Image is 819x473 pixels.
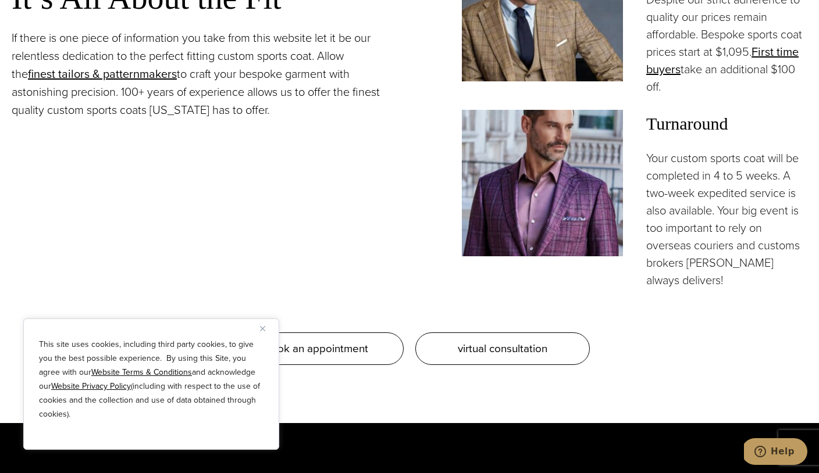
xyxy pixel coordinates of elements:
span: Turnaround [646,110,807,138]
a: book an appointment [229,332,404,365]
img: Close [260,326,265,331]
a: finest tailors & patternmakers [28,65,177,83]
a: virtual consultation [415,332,590,365]
button: Close [260,321,274,335]
p: This site uses cookies, including third party cookies, to give you the best possible experience. ... [39,338,263,421]
iframe: Opens a widget where you can chat to one of our agents [744,438,807,467]
a: Website Terms & Conditions [91,366,192,378]
span: virtual consultation [458,340,547,357]
p: If there is one piece of information you take from this website let it be our relentless dedicati... [12,29,386,119]
span: book an appointment [265,340,368,357]
a: First time buyers [646,43,799,78]
p: Your custom sports coat will be completed in 4 to 5 weeks. A two-week expedited service is also a... [646,149,807,289]
img: Client in red custom sportscoat with navy plaid and lavender dress shirt. Fabric by Ermenegildo Z... [462,110,623,256]
a: Website Privacy Policy [51,380,131,392]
